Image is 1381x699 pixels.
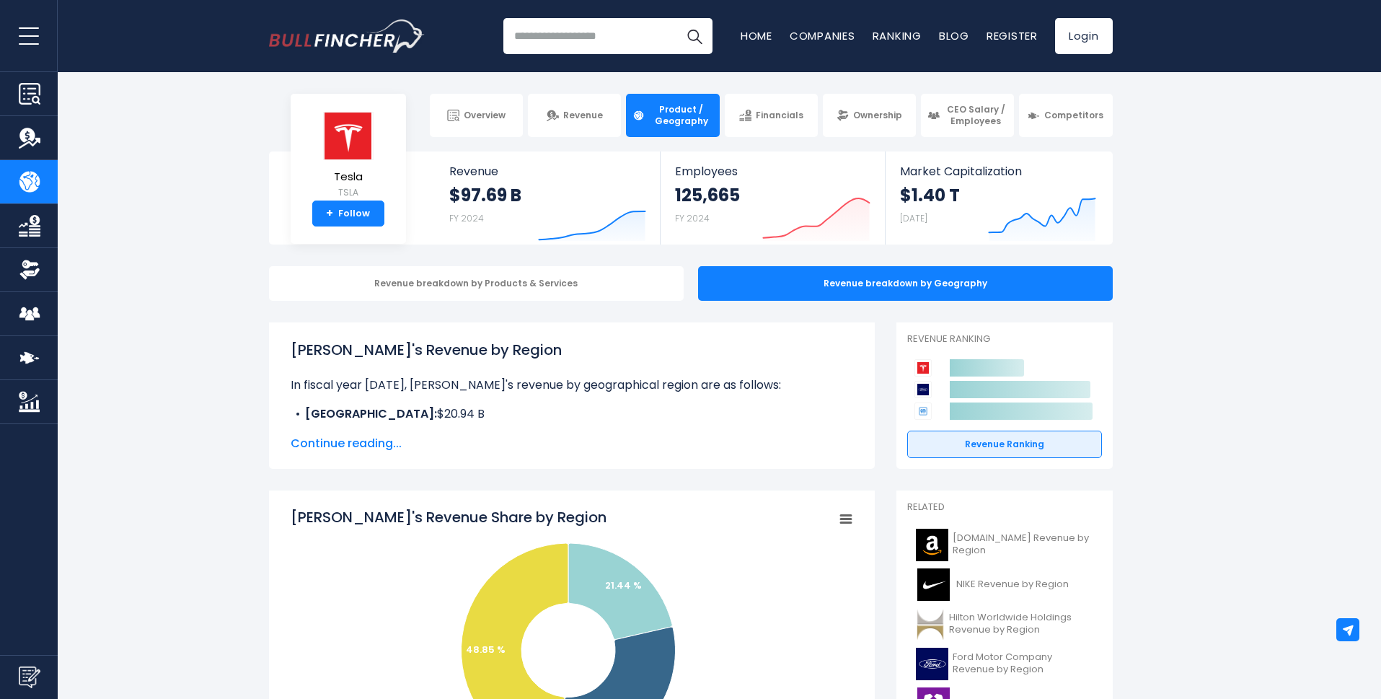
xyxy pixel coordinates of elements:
[323,171,374,183] span: Tesla
[291,507,606,527] tspan: [PERSON_NAME]'s Revenue Share by Region
[907,565,1102,605] a: NIKE Revenue by Region
[886,151,1111,245] a: Market Capitalization $1.40 T [DATE]
[823,94,916,137] a: Ownership
[528,94,621,137] a: Revenue
[563,110,603,121] span: Revenue
[953,651,1093,676] span: Ford Motor Company Revenue by Region
[675,184,740,206] strong: 125,665
[676,18,712,54] button: Search
[326,207,333,220] strong: +
[914,359,932,377] img: Tesla competitors logo
[464,110,506,121] span: Overview
[907,501,1102,514] p: Related
[790,28,855,43] a: Companies
[649,104,712,126] span: Product / Geography
[626,94,719,137] a: Product / Geography
[323,186,374,199] small: TSLA
[430,94,523,137] a: Overview
[956,579,1069,591] span: NIKE Revenue by Region
[269,19,424,53] a: Go to homepage
[907,525,1102,565] a: [DOMAIN_NAME] Revenue by Region
[944,104,1007,126] span: CEO Salary / Employees
[949,612,1093,636] span: Hilton Worldwide Holdings Revenue by Region
[921,94,1014,137] a: CEO Salary / Employees
[661,151,885,245] a: Employees 125,665 FY 2024
[907,644,1102,684] a: Ford Motor Company Revenue by Region
[675,212,710,224] small: FY 2024
[19,259,40,281] img: Ownership
[756,110,803,121] span: Financials
[907,333,1102,346] p: Revenue Ranking
[312,201,384,227] a: +Follow
[269,266,684,301] div: Revenue breakdown by Products & Services
[987,28,1038,43] a: Register
[900,212,927,224] small: [DATE]
[675,164,870,178] span: Employees
[916,608,945,641] img: HLT logo
[916,648,948,680] img: F logo
[914,403,932,420] img: General Motors Company competitors logo
[900,184,960,206] strong: $1.40 T
[605,579,642,592] text: 21.44 %
[1044,110,1103,121] span: Competitors
[269,19,425,53] img: Bullfincher logo
[914,381,932,398] img: Ford Motor Company competitors logo
[1055,18,1113,54] a: Login
[291,435,853,452] span: Continue reading...
[916,529,948,561] img: AMZN logo
[291,423,853,440] li: $29.02 B
[435,151,661,245] a: Revenue $97.69 B FY 2024
[853,110,902,121] span: Ownership
[725,94,818,137] a: Financials
[449,164,646,178] span: Revenue
[322,111,374,201] a: Tesla TSLA
[305,423,403,439] b: Other Countries:
[698,266,1113,301] div: Revenue breakdown by Geography
[916,568,952,601] img: NKE logo
[305,405,437,422] b: [GEOGRAPHIC_DATA]:
[449,212,484,224] small: FY 2024
[953,532,1093,557] span: [DOMAIN_NAME] Revenue by Region
[291,339,853,361] h1: [PERSON_NAME]'s Revenue by Region
[291,405,853,423] li: $20.94 B
[1019,94,1112,137] a: Competitors
[900,164,1096,178] span: Market Capitalization
[907,431,1102,458] a: Revenue Ranking
[291,377,853,394] p: In fiscal year [DATE], [PERSON_NAME]'s revenue by geographical region are as follows:
[939,28,969,43] a: Blog
[449,184,521,206] strong: $97.69 B
[873,28,922,43] a: Ranking
[907,605,1102,644] a: Hilton Worldwide Holdings Revenue by Region
[466,643,506,656] text: 48.85 %
[741,28,772,43] a: Home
